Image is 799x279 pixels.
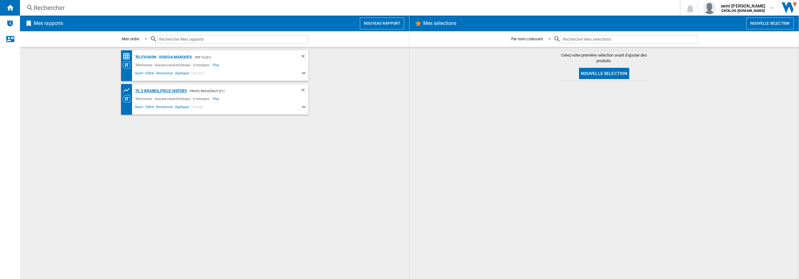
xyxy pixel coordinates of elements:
[561,52,648,64] span: Créez votre première sélection avant d'ajouter des produits.
[6,19,14,27] img: alerts-logo.svg
[34,3,664,12] div: Rechercher
[192,53,288,61] div: - Top 10 (21)
[145,104,155,112] span: Editer
[123,61,134,69] div: Vision Catégorie
[187,87,287,95] div: - Profil par défaut (21)
[300,53,308,61] div: Supprimer
[579,68,630,79] button: Nouvelle selection
[134,70,145,78] span: Ouvrir
[703,2,716,14] img: profile.jpg
[134,87,187,95] div: TV_5 Brands_Price History
[134,95,213,102] div: Televisions - Aucune caractéristique - 6 marques
[746,17,794,29] button: Nouvelle selection
[511,37,543,41] div: Par nom croissant
[134,61,213,69] div: Televisions - Aucune caractéristique - 6 marques
[190,70,205,78] span: Partager
[721,9,765,13] b: CATALOG [DOMAIN_NAME]
[721,3,766,9] span: semi [PERSON_NAME]
[134,53,192,61] div: Television - video/6 marques
[360,17,404,29] button: Nouveau rapport
[174,104,190,112] span: Dupliquer
[190,104,205,112] span: Partager
[213,61,220,69] span: Plus
[157,35,308,43] input: Rechercher Mes rapports
[32,17,64,29] h2: Mes rapports
[155,70,174,78] span: Renommer
[422,17,458,29] h2: Mes sélections
[134,104,145,112] span: Ouvrir
[123,86,134,94] div: Tableau des prix des produits
[122,37,139,41] div: Mon ordre
[213,95,220,102] span: Plus
[123,52,134,60] div: Matrice des prix
[155,104,174,112] span: Renommer
[300,87,308,95] div: Supprimer
[123,95,134,102] div: Vision Catégorie
[145,70,155,78] span: Editer
[561,35,698,43] input: Rechercher Mes sélections
[174,70,190,78] span: Dupliquer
